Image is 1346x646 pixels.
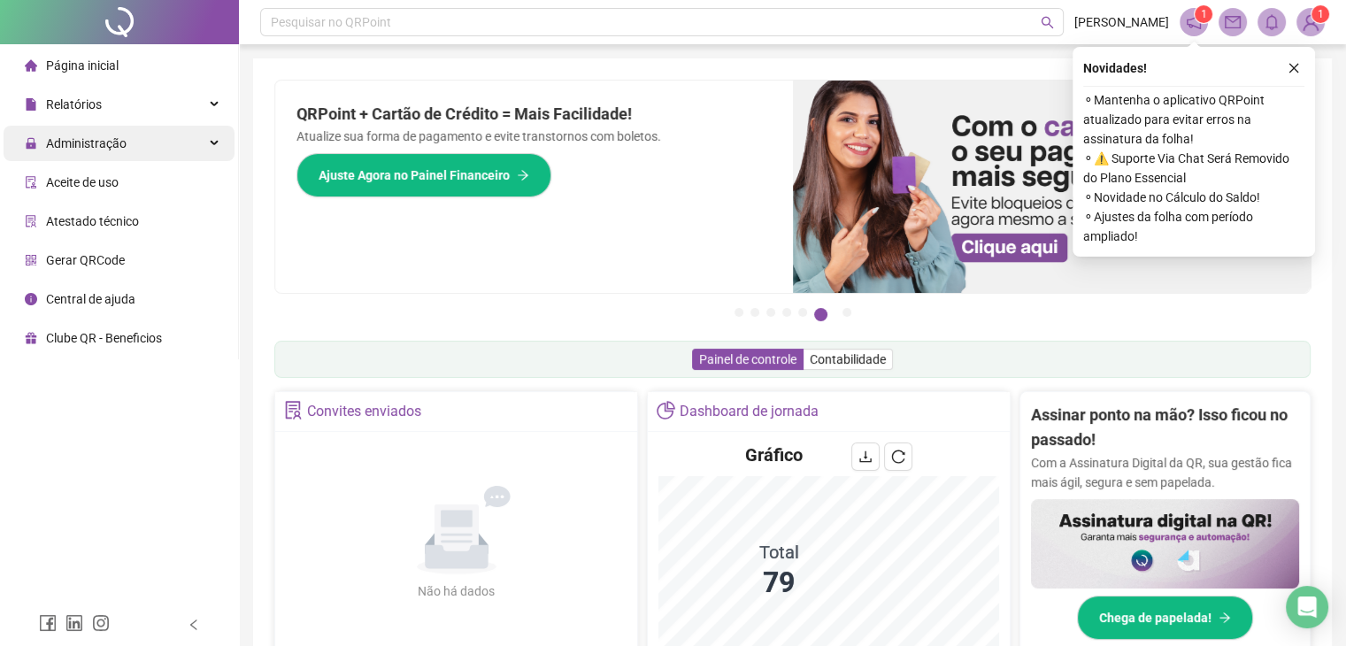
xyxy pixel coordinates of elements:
span: left [188,619,200,631]
span: Aceite de uso [46,175,119,189]
span: audit [25,176,37,188]
span: Contabilidade [810,352,886,366]
span: solution [284,401,303,419]
button: 4 [782,308,791,317]
h4: Gráfico [745,442,803,467]
span: Painel de controle [699,352,796,366]
h2: QRPoint + Cartão de Crédito = Mais Facilidade! [296,102,772,127]
span: Atestado técnico [46,214,139,228]
h2: Assinar ponto na mão? Isso ficou no passado! [1031,403,1299,453]
span: pie-chart [657,401,675,419]
span: home [25,59,37,72]
button: 1 [735,308,743,317]
button: 6 [814,308,827,321]
img: 74023 [1297,9,1324,35]
div: Não há dados [375,581,538,601]
button: 5 [798,308,807,317]
span: mail [1225,14,1241,30]
span: ⚬ ⚠️ Suporte Via Chat Será Removido do Plano Essencial [1083,149,1304,188]
span: arrow-right [517,169,529,181]
img: banner%2F02c71560-61a6-44d4-94b9-c8ab97240462.png [1031,499,1299,588]
span: ⚬ Novidade no Cálculo do Saldo! [1083,188,1304,207]
span: facebook [39,614,57,632]
span: solution [25,215,37,227]
span: lock [25,137,37,150]
button: 3 [766,308,775,317]
span: notification [1186,14,1202,30]
span: Central de ajuda [46,292,135,306]
span: Gerar QRCode [46,253,125,267]
img: banner%2F75947b42-3b94-469c-a360-407c2d3115d7.png [793,81,1311,293]
div: Open Intercom Messenger [1286,586,1328,628]
button: Ajuste Agora no Painel Financeiro [296,153,551,197]
span: Relatórios [46,97,102,112]
span: Ajuste Agora no Painel Financeiro [319,165,510,185]
span: Clube QR - Beneficios [46,331,162,345]
span: gift [25,332,37,344]
span: 1 [1201,8,1207,20]
span: download [858,450,873,464]
button: 2 [750,308,759,317]
p: Com a Assinatura Digital da QR, sua gestão fica mais ágil, segura e sem papelada. [1031,453,1299,492]
span: Novidades ! [1083,58,1147,78]
span: Página inicial [46,58,119,73]
span: search [1041,16,1054,29]
span: file [25,98,37,111]
span: reload [891,450,905,464]
span: ⚬ Ajustes da folha com período ampliado! [1083,207,1304,246]
span: qrcode [25,254,37,266]
button: Chega de papelada! [1077,596,1253,640]
span: info-circle [25,293,37,305]
span: 1 [1318,8,1324,20]
span: [PERSON_NAME] [1074,12,1169,32]
button: 7 [842,308,851,317]
sup: Atualize o seu contato no menu Meus Dados [1311,5,1329,23]
span: Administração [46,136,127,150]
span: Chega de papelada! [1099,608,1211,627]
sup: 1 [1195,5,1212,23]
span: linkedin [65,614,83,632]
span: instagram [92,614,110,632]
div: Dashboard de jornada [680,396,819,427]
span: bell [1264,14,1280,30]
p: Atualize sua forma de pagamento e evite transtornos com boletos. [296,127,772,146]
span: close [1288,62,1300,74]
span: ⚬ Mantenha o aplicativo QRPoint atualizado para evitar erros na assinatura da folha! [1083,90,1304,149]
span: arrow-right [1219,611,1231,624]
div: Convites enviados [307,396,421,427]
